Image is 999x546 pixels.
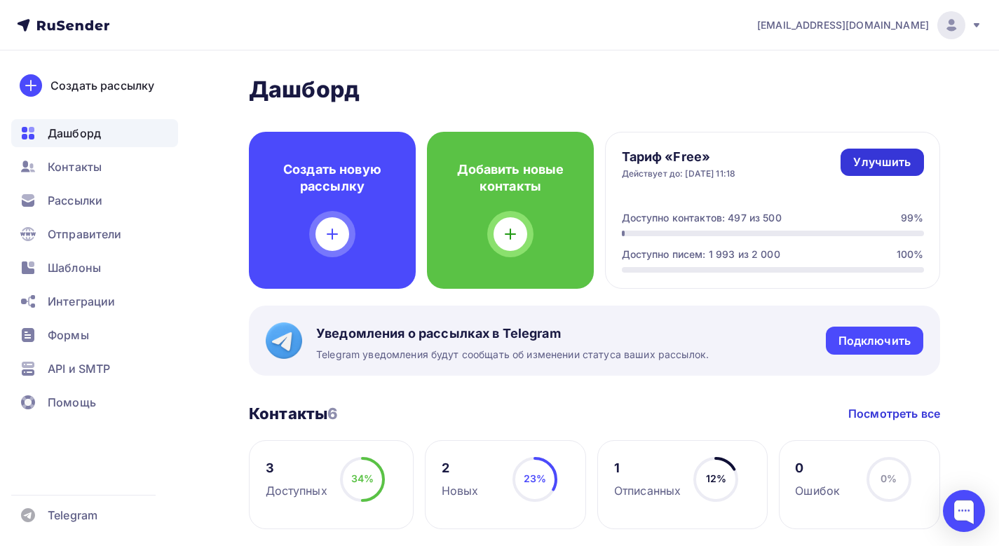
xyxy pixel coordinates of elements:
span: Уведомления о рассылках в Telegram [316,325,709,342]
a: Посмотреть все [848,405,940,422]
div: 2 [442,460,479,477]
div: Доступных [266,482,327,499]
div: Доступно писем: 1 993 из 2 000 [622,247,780,261]
span: Рассылки [48,192,102,209]
span: API и SMTP [48,360,110,377]
span: [EMAIL_ADDRESS][DOMAIN_NAME] [757,18,929,32]
h4: Тариф «Free» [622,149,736,165]
span: 0% [881,472,897,484]
div: 1 [614,460,681,477]
div: Создать рассылку [50,77,154,94]
h4: Добавить новые контакты [449,161,571,195]
div: Отписанных [614,482,681,499]
div: Подключить [838,333,911,349]
span: Формы [48,327,89,343]
span: 12% [706,472,726,484]
a: Дашборд [11,119,178,147]
span: Telegram уведомления будут сообщать об изменении статуса ваших рассылок. [316,348,709,362]
div: 99% [901,211,923,225]
span: Помощь [48,394,96,411]
div: Ошибок [795,482,840,499]
div: 100% [897,247,924,261]
a: Рассылки [11,186,178,214]
div: 0 [795,460,840,477]
span: 34% [351,472,374,484]
a: Отправители [11,220,178,248]
span: Дашборд [48,125,101,142]
a: Шаблоны [11,254,178,282]
span: 6 [327,404,338,423]
h3: Контакты [249,404,338,423]
h4: Создать новую рассылку [271,161,393,195]
span: Telegram [48,507,97,524]
span: Интеграции [48,293,115,310]
h2: Дашборд [249,76,940,104]
a: Формы [11,321,178,349]
div: Новых [442,482,479,499]
span: Контакты [48,158,102,175]
div: Доступно контактов: 497 из 500 [622,211,782,225]
a: [EMAIL_ADDRESS][DOMAIN_NAME] [757,11,982,39]
div: Улучшить [853,154,911,170]
div: Действует до: [DATE] 11:18 [622,168,736,179]
span: Отправители [48,226,122,243]
span: Шаблоны [48,259,101,276]
a: Контакты [11,153,178,181]
span: 23% [524,472,546,484]
div: 3 [266,460,327,477]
